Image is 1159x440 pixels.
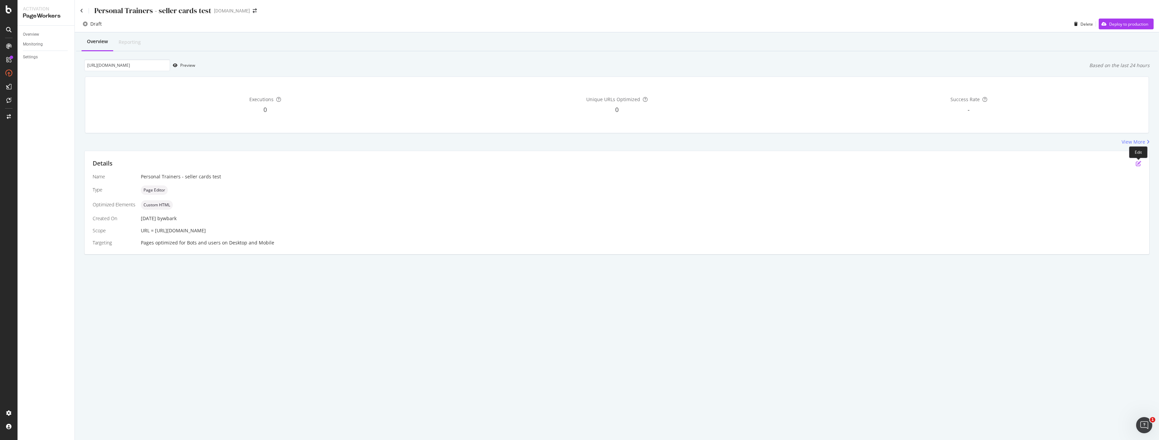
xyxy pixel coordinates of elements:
[23,41,43,48] div: Monitoring
[93,173,135,180] div: Name
[1129,146,1148,158] div: Edit
[249,96,274,102] span: Executions
[119,39,141,46] div: Reporting
[180,62,195,68] div: Preview
[968,106,970,114] span: -
[1136,417,1152,433] iframe: Intercom live chat
[93,159,113,168] div: Details
[144,203,170,207] span: Custom HTML
[93,201,135,208] div: Optimized Elements
[93,227,135,234] div: Scope
[144,188,165,192] span: Page Editor
[80,8,83,13] a: Click to go back
[187,239,221,246] div: Bots and users
[141,227,206,234] span: URL = [URL][DOMAIN_NAME]
[94,5,211,16] div: Personal Trainers - seller cards test
[141,185,168,195] div: neutral label
[93,186,135,193] div: Type
[214,7,250,14] div: [DOMAIN_NAME]
[950,96,980,102] span: Success Rate
[141,239,1141,246] div: Pages optimized for on
[1122,139,1150,145] a: View More
[84,59,170,71] input: Preview your optimization on a URL
[157,215,177,222] div: by wbark
[1109,21,1148,27] div: Deploy to production
[1089,62,1150,69] div: Based on the last 24 hours
[23,12,69,20] div: PageWorkers
[87,38,108,45] div: Overview
[1099,19,1154,29] button: Deploy to production
[1071,19,1093,29] button: Delete
[253,8,257,13] div: arrow-right-arrow-left
[1150,417,1155,422] span: 1
[586,96,640,102] span: Unique URLs Optimized
[229,239,274,246] div: Desktop and Mobile
[263,106,267,114] span: 0
[23,5,69,12] div: Activation
[141,215,1141,222] div: [DATE]
[90,21,102,27] div: Draft
[1122,139,1145,145] div: View More
[93,239,135,246] div: Targeting
[23,54,70,61] a: Settings
[23,41,70,48] a: Monitoring
[93,215,135,222] div: Created On
[23,54,38,61] div: Settings
[170,60,195,71] button: Preview
[1136,161,1141,166] div: pen-to-square
[1080,21,1093,27] div: Delete
[141,200,173,210] div: neutral label
[141,173,1141,180] div: Personal Trainers - seller cards test
[615,106,619,114] span: 0
[23,31,70,38] a: Overview
[23,31,39,38] div: Overview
